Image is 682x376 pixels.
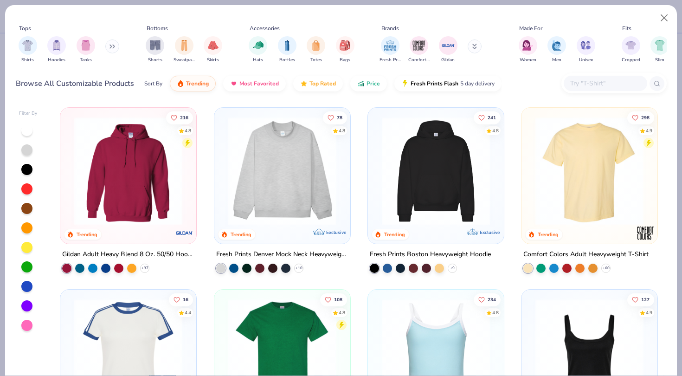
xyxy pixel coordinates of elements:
[522,40,533,51] img: Women Image
[394,76,502,91] button: Fresh Prints Flash5 day delivery
[641,115,650,120] span: 298
[334,298,342,302] span: 108
[580,40,591,51] img: Unisex Image
[603,266,610,271] span: + 60
[81,40,91,51] img: Tanks Image
[370,249,491,260] div: Fresh Prints Boston Heavyweight Hoodie
[282,40,292,51] img: Bottles Image
[547,36,566,64] button: filter button
[341,117,458,225] img: a90f7c54-8796-4cb2-9d6e-4e9644cfe0fe
[531,117,648,225] img: 029b8af0-80e6-406f-9fdc-fdf898547912
[622,36,640,64] button: filter button
[519,36,537,64] button: filter button
[278,36,296,64] button: filter button
[16,78,134,89] div: Browse All Customizable Products
[622,57,640,64] span: Cropped
[401,80,409,87] img: flash.gif
[520,57,536,64] span: Women
[492,310,499,317] div: 4.8
[622,24,631,32] div: Fits
[552,40,562,51] img: Men Image
[336,36,354,64] div: filter for Bags
[207,57,219,64] span: Skirts
[47,36,66,64] div: filter for Hoodies
[185,127,191,134] div: 4.8
[646,127,652,134] div: 4.9
[627,111,654,124] button: Like
[21,57,34,64] span: Shirts
[166,111,193,124] button: Like
[174,57,195,64] span: Sweatpants
[650,36,669,64] div: filter for Slim
[367,80,380,87] span: Price
[641,298,650,302] span: 127
[488,115,496,120] span: 241
[19,36,37,64] div: filter for Shirts
[279,57,295,64] span: Bottles
[239,80,279,87] span: Most Favorited
[383,39,397,52] img: Fresh Prints Image
[488,298,496,302] span: 234
[338,127,345,134] div: 4.8
[408,57,430,64] span: Comfort Colors
[144,79,162,88] div: Sort By
[320,293,347,306] button: Like
[177,80,184,87] img: trending.gif
[577,36,595,64] button: filter button
[77,36,95,64] div: filter for Tanks
[340,40,350,51] img: Bags Image
[380,57,401,64] span: Fresh Prints
[411,80,458,87] span: Fresh Prints Flash
[208,40,219,51] img: Skirts Image
[450,266,455,271] span: + 9
[480,229,500,235] span: Exclusive
[150,40,161,51] img: Shorts Image
[311,40,321,51] img: Totes Image
[307,36,325,64] div: filter for Totes
[70,117,187,225] img: 01756b78-01f6-4cc6-8d8a-3c30c1a0c8ac
[186,80,209,87] span: Trending
[174,36,195,64] button: filter button
[224,117,341,225] img: f5d85501-0dbb-4ee4-b115-c08fa3845d83
[650,36,669,64] button: filter button
[309,80,336,87] span: Top Rated
[51,40,62,51] img: Hoodies Image
[307,36,325,64] button: filter button
[408,36,430,64] div: filter for Comfort Colors
[62,249,194,260] div: Gildan Adult Heavy Blend 8 Oz. 50/50 Hooded Sweatshirt
[230,80,238,87] img: most_fav.gif
[175,224,194,242] img: Gildan logo
[547,36,566,64] div: filter for Men
[48,57,65,64] span: Hoodies
[577,36,595,64] div: filter for Unisex
[300,80,308,87] img: TopRated.gif
[293,76,343,91] button: Top Rated
[179,40,189,51] img: Sweatpants Image
[569,78,641,89] input: Try "T-Shirt"
[519,24,542,32] div: Made For
[412,39,426,52] img: Comfort Colors Image
[336,115,342,120] span: 78
[627,293,654,306] button: Like
[492,127,499,134] div: 4.8
[350,76,387,91] button: Price
[552,57,561,64] span: Men
[579,57,593,64] span: Unisex
[408,36,430,64] button: filter button
[336,36,354,64] button: filter button
[622,36,640,64] div: filter for Cropped
[380,36,401,64] div: filter for Fresh Prints
[249,36,267,64] div: filter for Hats
[340,57,350,64] span: Bags
[223,76,286,91] button: Most Favorited
[250,24,280,32] div: Accessories
[146,36,164,64] div: filter for Shorts
[380,36,401,64] button: filter button
[174,36,195,64] div: filter for Sweatpants
[439,36,457,64] button: filter button
[326,229,346,235] span: Exclusive
[19,24,31,32] div: Tops
[381,24,399,32] div: Brands
[495,117,612,225] img: d4a37e75-5f2b-4aef-9a6e-23330c63bbc0
[625,40,636,51] img: Cropped Image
